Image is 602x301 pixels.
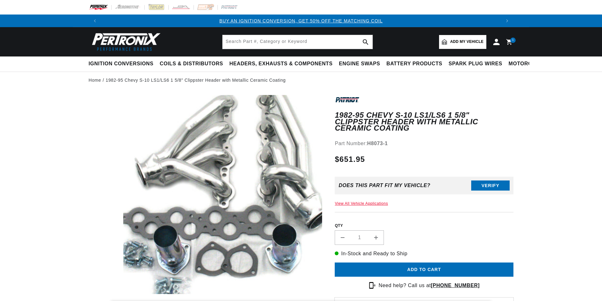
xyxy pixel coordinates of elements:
[450,39,483,45] span: Add my vehicle
[509,61,546,67] span: Motorcycle
[339,61,380,67] span: Engine Swaps
[101,17,501,24] div: 1 of 3
[512,38,514,43] span: 1
[501,15,513,27] button: Translation missing: en.sections.announcements.next_announcement
[359,35,373,49] button: search button
[336,56,383,71] summary: Engine Swaps
[89,95,322,297] media-gallery: Gallery Viewer
[431,283,480,288] a: [PHONE_NUMBER]
[89,56,157,71] summary: Ignition Conversions
[106,77,286,84] a: 1982-95 Chevy S-10 LS1/LS6 1 5/8" Clippster Header with Metallic Ceramic Coating
[157,56,226,71] summary: Coils & Distributors
[73,15,529,27] slideshow-component: Translation missing: en.sections.announcements.announcement_bar
[335,223,513,228] label: QTY
[101,17,501,24] div: Announcement
[506,56,549,71] summary: Motorcycle
[335,154,365,165] span: $651.95
[439,35,486,49] a: Add my vehicle
[471,180,510,191] button: Verify
[89,61,153,67] span: Ignition Conversions
[379,281,480,290] p: Need help? Call us at
[367,141,388,146] strong: H8073-1
[335,112,513,131] h1: 1982-95 Chevy S-10 LS1/LS6 1 5/8" Clippster Header with Metallic Ceramic Coating
[335,263,513,277] button: Add to cart
[386,61,442,67] span: Battery Products
[339,183,430,188] div: Does This part fit My vehicle?
[229,61,333,67] span: Headers, Exhausts & Components
[445,56,505,71] summary: Spark Plug Wires
[89,31,161,53] img: Pertronix
[89,77,101,84] a: Home
[383,56,445,71] summary: Battery Products
[89,15,101,27] button: Translation missing: en.sections.announcements.previous_announcement
[219,18,383,23] a: BUY AN IGNITION CONVERSION, GET 50% OFF THE MATCHING COIL
[226,56,336,71] summary: Headers, Exhausts & Components
[335,250,513,258] p: In-Stock and Ready to Ship
[223,35,373,49] input: Search Part #, Category or Keyword
[160,61,223,67] span: Coils & Distributors
[335,201,388,206] a: View All Vehicle Applications
[449,61,502,67] span: Spark Plug Wires
[335,139,513,148] div: Part Number:
[89,77,513,84] nav: breadcrumbs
